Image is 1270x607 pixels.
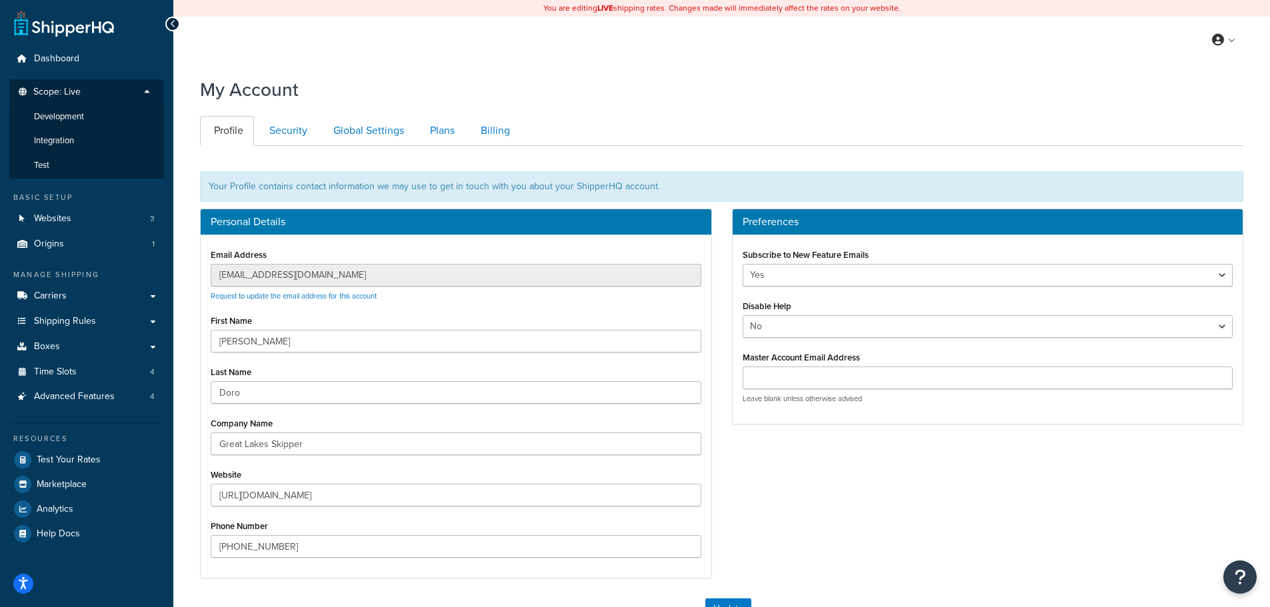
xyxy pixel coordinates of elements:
[10,334,163,359] a: Boxes
[14,10,114,37] a: ShipperHQ Home
[9,153,164,178] li: Test
[211,470,241,480] label: Website
[10,472,163,496] a: Marketplace
[10,269,163,281] div: Manage Shipping
[34,135,74,147] span: Integration
[34,341,60,352] span: Boxes
[34,53,79,65] span: Dashboard
[10,433,163,444] div: Resources
[10,47,163,71] a: Dashboard
[319,116,415,146] a: Global Settings
[10,384,163,409] a: Advanced Features 4
[743,352,860,362] label: Master Account Email Address
[211,316,252,326] label: First Name
[743,216,1233,228] h3: Preferences
[211,250,267,260] label: Email Address
[150,391,155,402] span: 4
[743,394,1233,404] p: Leave blank unless otherwise advised
[9,129,164,153] li: Integration
[416,116,465,146] a: Plans
[34,239,64,250] span: Origins
[34,316,96,327] span: Shipping Rules
[10,360,163,384] li: Time Slots
[10,207,163,231] a: Websites 3
[10,384,163,409] li: Advanced Features
[10,448,163,472] a: Test Your Rates
[34,291,67,302] span: Carriers
[10,360,163,384] a: Time Slots 4
[10,497,163,521] a: Analytics
[34,391,115,402] span: Advanced Features
[200,116,254,146] a: Profile
[597,2,613,14] b: LIVE
[10,232,163,257] a: Origins 1
[211,291,377,301] a: Request to update the email address for this account
[255,116,318,146] a: Security
[200,77,299,103] h1: My Account
[34,213,71,225] span: Websites
[10,522,163,546] a: Help Docs
[37,528,80,540] span: Help Docs
[211,521,268,531] label: Phone Number
[743,301,791,311] label: Disable Help
[34,160,49,171] span: Test
[211,418,273,428] label: Company Name
[152,239,155,250] span: 1
[1223,560,1257,594] button: Open Resource Center
[10,207,163,231] li: Websites
[10,309,163,334] a: Shipping Rules
[33,87,81,98] span: Scope: Live
[743,250,869,260] label: Subscribe to New Feature Emails
[34,366,77,378] span: Time Slots
[37,504,73,515] span: Analytics
[211,367,251,377] label: Last Name
[10,192,163,203] div: Basic Setup
[37,454,101,466] span: Test Your Rates
[200,171,1243,202] div: Your Profile contains contact information we may use to get in touch with you about your ShipperH...
[10,232,163,257] li: Origins
[150,213,155,225] span: 3
[10,284,163,308] a: Carriers
[9,105,164,129] li: Development
[150,366,155,378] span: 4
[37,479,87,490] span: Marketplace
[467,116,521,146] a: Billing
[34,111,84,123] span: Development
[211,216,701,228] h3: Personal Details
